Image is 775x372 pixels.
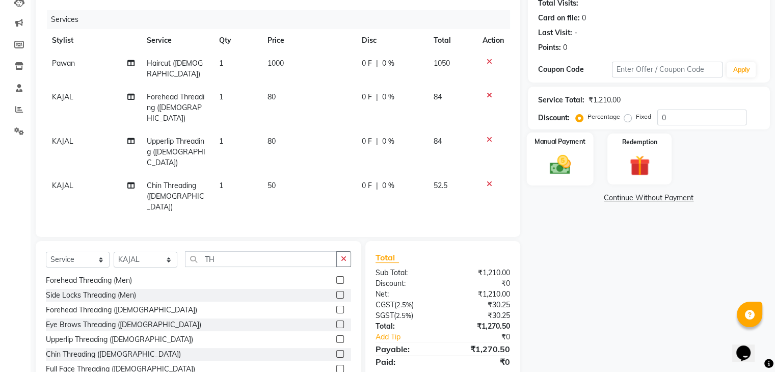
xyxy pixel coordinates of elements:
[623,153,656,178] img: _gift.svg
[582,13,586,23] div: 0
[443,321,518,332] div: ₹1,270.50
[622,138,657,147] label: Redemption
[368,321,443,332] div: Total:
[538,95,584,105] div: Service Total:
[443,310,518,321] div: ₹30.25
[368,289,443,300] div: Net:
[443,289,518,300] div: ₹1,210.00
[376,252,399,263] span: Total
[434,59,450,68] span: 1050
[368,356,443,368] div: Paid:
[46,29,141,52] th: Stylist
[376,311,394,320] span: SGST
[268,137,276,146] span: 80
[368,310,443,321] div: ( )
[46,320,201,330] div: Eye Brows Threading ([DEMOGRAPHIC_DATA])
[538,13,580,23] div: Card on file:
[382,180,394,191] span: 0 %
[443,343,518,355] div: ₹1,270.50
[443,356,518,368] div: ₹0
[443,268,518,278] div: ₹1,210.00
[368,300,443,310] div: ( )
[396,311,411,320] span: 2.5%
[376,92,378,102] span: |
[543,153,577,177] img: _cash.svg
[538,113,570,123] div: Discount:
[362,58,372,69] span: 0 F
[46,290,136,301] div: Side Locks Threading (Men)
[219,181,223,190] span: 1
[219,137,223,146] span: 1
[147,137,205,167] span: Upperlip Threading ([DEMOGRAPHIC_DATA])
[46,305,197,315] div: Forehead Threading ([DEMOGRAPHIC_DATA])
[382,92,394,102] span: 0 %
[368,268,443,278] div: Sub Total:
[185,251,337,267] input: Search or Scan
[268,59,284,68] span: 1000
[147,181,204,211] span: Chin Threading ([DEMOGRAPHIC_DATA])
[268,92,276,101] span: 80
[476,29,510,52] th: Action
[382,136,394,147] span: 0 %
[362,180,372,191] span: 0 F
[368,343,443,355] div: Payable:
[52,92,73,101] span: KAJAL
[443,300,518,310] div: ₹30.25
[261,29,356,52] th: Price
[589,95,621,105] div: ₹1,210.00
[574,28,577,38] div: -
[368,278,443,289] div: Discount:
[46,349,181,360] div: Chin Threading ([DEMOGRAPHIC_DATA])
[147,92,204,123] span: Forehead Threading ([DEMOGRAPHIC_DATA])
[219,59,223,68] span: 1
[362,92,372,102] span: 0 F
[538,64,612,75] div: Coupon Code
[396,301,412,309] span: 2.5%
[376,180,378,191] span: |
[219,92,223,101] span: 1
[213,29,261,52] th: Qty
[732,331,765,362] iframe: chat widget
[563,42,567,53] div: 0
[443,278,518,289] div: ₹0
[434,137,442,146] span: 84
[530,193,768,203] a: Continue Without Payment
[455,332,517,342] div: ₹0
[52,181,73,190] span: KAJAL
[46,334,193,345] div: Upperlip Threading ([DEMOGRAPHIC_DATA])
[727,62,756,77] button: Apply
[362,136,372,147] span: 0 F
[538,42,561,53] div: Points:
[434,92,442,101] span: 84
[376,300,394,309] span: CGST
[368,332,455,342] a: Add Tip
[376,58,378,69] span: |
[636,112,651,121] label: Fixed
[587,112,620,121] label: Percentage
[356,29,427,52] th: Disc
[376,136,378,147] span: |
[382,58,394,69] span: 0 %
[141,29,213,52] th: Service
[427,29,476,52] th: Total
[46,275,132,286] div: Forehead Threading (Men)
[268,181,276,190] span: 50
[612,62,723,77] input: Enter Offer / Coupon Code
[52,59,75,68] span: Pawan
[47,10,518,29] div: Services
[52,137,73,146] span: KAJAL
[434,181,447,190] span: 52.5
[538,28,572,38] div: Last Visit:
[147,59,203,78] span: Haircut ([DEMOGRAPHIC_DATA])
[535,137,585,146] label: Manual Payment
